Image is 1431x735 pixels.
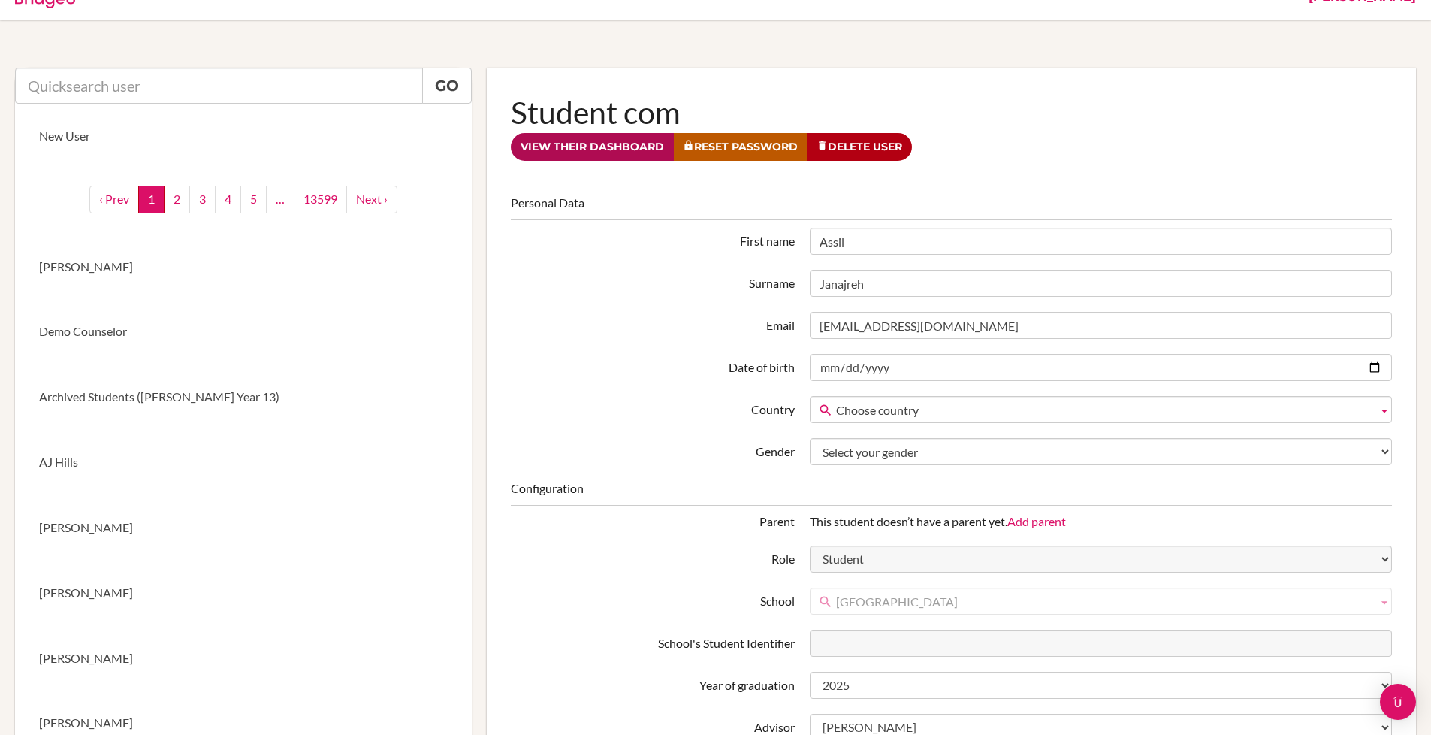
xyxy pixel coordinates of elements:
label: School's Student Identifier [503,630,802,652]
div: Open Intercom Messenger [1380,684,1416,720]
label: Email [503,312,802,334]
a: [PERSON_NAME] [15,234,472,300]
a: next [346,186,397,213]
a: [PERSON_NAME] [15,561,472,626]
a: 4 [215,186,241,213]
a: Delete User [807,133,912,161]
a: New User [15,104,472,169]
a: Archived Students ([PERSON_NAME] Year 13) [15,364,472,430]
input: Quicksearch user [15,68,423,104]
a: Add parent [1007,514,1066,528]
a: 2 [164,186,190,213]
legend: Configuration [511,480,1392,506]
a: View their dashboard [511,133,674,161]
label: Role [503,546,802,568]
a: 5 [240,186,267,213]
a: 3 [189,186,216,213]
label: Year of graduation [503,672,802,694]
a: 1 [138,186,165,213]
label: First name [503,228,802,250]
a: [PERSON_NAME] [15,626,472,691]
a: Go [422,68,472,104]
label: Gender [503,438,802,461]
label: Date of birth [503,354,802,377]
div: This student doesn’t have a parent yet. [802,513,1399,531]
a: Demo Counselor [15,299,472,364]
a: … [266,186,294,213]
a: Reset Password [673,133,808,161]
span: [GEOGRAPHIC_DATA] [836,588,1372,616]
a: [PERSON_NAME] [15,495,472,561]
span: Choose country [836,397,1372,424]
legend: Personal Data [511,195,1392,220]
div: Parent [503,513,802,531]
a: ‹ Prev [89,186,139,213]
a: AJ Hills [15,430,472,495]
a: 13599 [294,186,347,213]
label: Country [503,396,802,419]
label: Surname [503,270,802,292]
label: School [503,588,802,610]
h1: Student com [511,92,1392,133]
